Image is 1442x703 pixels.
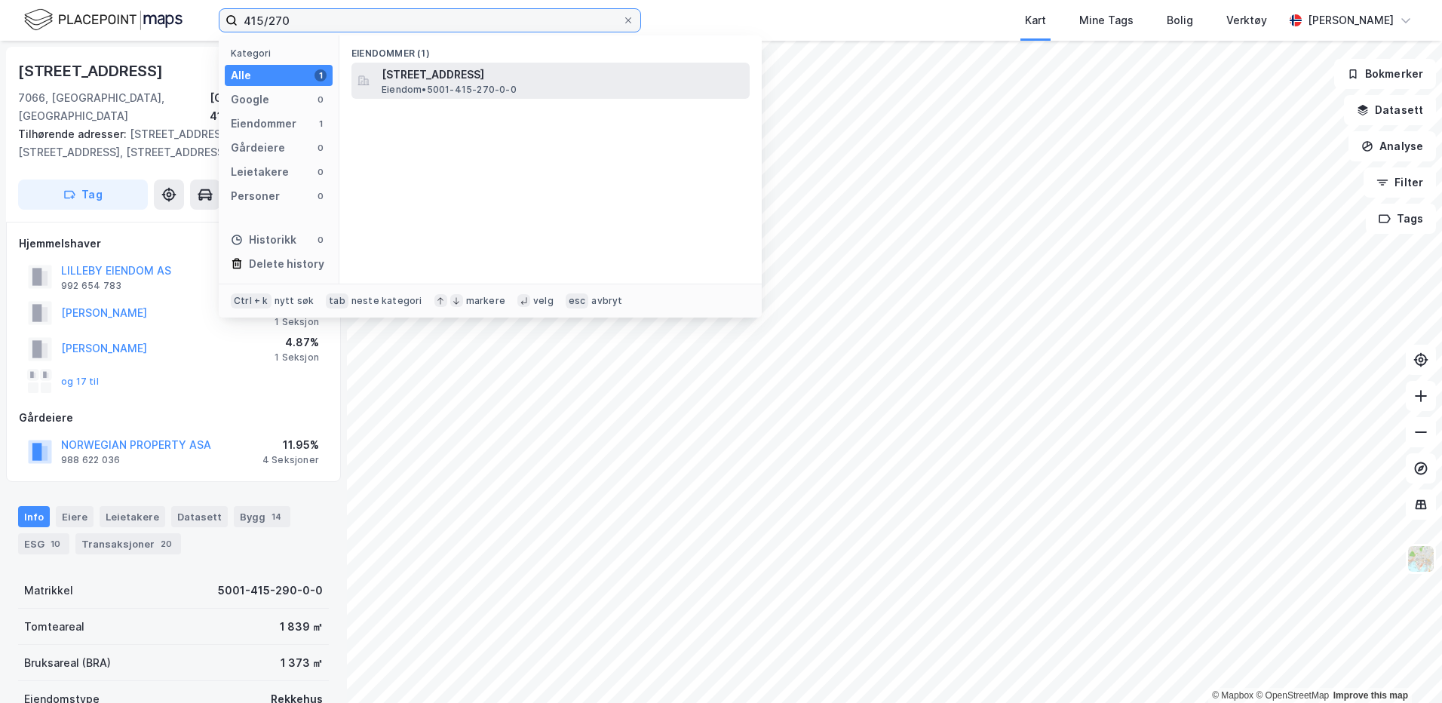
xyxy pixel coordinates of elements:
div: 992 654 783 [61,280,121,292]
iframe: Chat Widget [1367,631,1442,703]
div: Kontrollprogram for chat [1367,631,1442,703]
button: Analyse [1348,131,1436,161]
div: Ctrl + k [231,293,272,309]
div: 20 [158,536,175,551]
div: 0 [314,166,327,178]
div: Kart [1025,11,1046,29]
a: Mapbox [1212,690,1253,701]
button: Datasett [1344,95,1436,125]
div: ESG [18,533,69,554]
span: Tilhørende adresser: [18,127,130,140]
img: Z [1407,545,1435,573]
button: Filter [1364,167,1436,198]
div: Bruksareal (BRA) [24,654,111,672]
div: tab [326,293,348,309]
div: neste kategori [351,295,422,307]
div: 10 [48,536,63,551]
div: Eiendommer [231,115,296,133]
div: 4 Seksjoner [262,454,319,466]
div: Google [231,91,269,109]
div: Bygg [234,506,290,527]
div: Info [18,506,50,527]
button: Tag [18,180,148,210]
div: Transaksjoner [75,533,181,554]
div: 7066, [GEOGRAPHIC_DATA], [GEOGRAPHIC_DATA] [18,89,210,125]
div: Datasett [171,506,228,527]
div: [GEOGRAPHIC_DATA], 415/290 [210,89,329,125]
div: Gårdeiere [19,409,328,427]
div: 0 [314,190,327,202]
div: Verktøy [1226,11,1267,29]
div: Personer [231,187,280,205]
div: markere [466,295,505,307]
div: 4.87% [275,333,319,351]
button: Tags [1366,204,1436,234]
div: 1 Seksjon [275,316,319,328]
div: Matrikkel [24,582,73,600]
div: [PERSON_NAME] [1308,11,1394,29]
div: 1 839 ㎡ [280,618,323,636]
div: Eiendommer (1) [339,35,762,63]
div: Alle [231,66,251,84]
div: Hjemmelshaver [19,235,328,253]
div: Gårdeiere [231,139,285,157]
span: Eiendom • 5001-415-270-0-0 [382,84,517,96]
input: Søk på adresse, matrikkel, gårdeiere, leietakere eller personer [238,9,622,32]
div: Delete history [249,255,324,273]
div: 0 [314,142,327,154]
div: Mine Tags [1079,11,1134,29]
div: 0 [314,234,327,246]
button: Bokmerker [1334,59,1436,89]
div: 988 622 036 [61,454,120,466]
div: avbryt [591,295,622,307]
div: 14 [268,509,284,524]
div: 11.95% [262,436,319,454]
div: 1 [314,69,327,81]
div: 1 Seksjon [275,351,319,364]
div: 5001-415-290-0-0 [218,582,323,600]
div: 0 [314,94,327,106]
div: Eiere [56,506,94,527]
div: esc [566,293,589,309]
div: [STREET_ADDRESS], [STREET_ADDRESS], [STREET_ADDRESS] [18,125,317,161]
div: Kategori [231,48,333,59]
img: logo.f888ab2527a4732fd821a326f86c7f29.svg [24,7,183,33]
div: [STREET_ADDRESS] [18,59,166,83]
div: 1 [314,118,327,130]
div: 1 373 ㎡ [281,654,323,672]
div: nytt søk [275,295,314,307]
span: [STREET_ADDRESS] [382,66,744,84]
a: Improve this map [1333,690,1408,701]
div: velg [533,295,554,307]
div: Leietakere [100,506,165,527]
div: Historikk [231,231,296,249]
div: Bolig [1167,11,1193,29]
div: Leietakere [231,163,289,181]
a: OpenStreetMap [1256,690,1329,701]
div: Tomteareal [24,618,84,636]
